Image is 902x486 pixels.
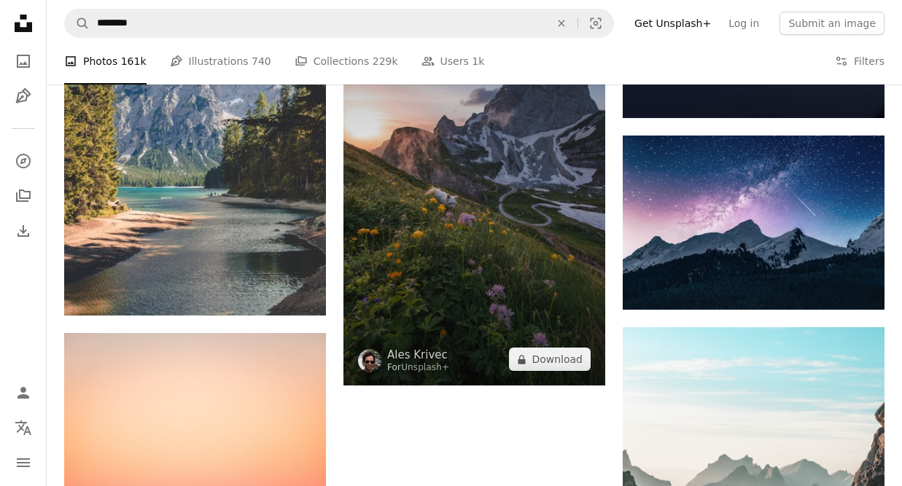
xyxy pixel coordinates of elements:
[509,348,591,371] button: Download
[295,38,398,85] a: Collections 229k
[9,413,38,442] button: Language
[9,216,38,246] a: Download History
[9,146,38,176] a: Explore
[9,9,38,41] a: Home — Unsplash
[623,216,884,229] a: snow mountain under stars
[9,82,38,111] a: Illustrations
[387,348,449,362] a: Ales Krivec
[170,38,271,85] a: Illustrations 740
[9,378,38,407] a: Log in / Sign up
[623,136,884,310] img: snow mountain under stars
[835,38,884,85] button: Filters
[64,9,614,38] form: Find visuals sitewide
[545,9,578,37] button: Clear
[343,183,605,196] a: the sun is setting over a mountain with wildflowers in the foreground
[65,9,90,37] button: Search Unsplash
[358,349,381,372] img: Go to Ales Krivec's profile
[9,448,38,477] button: Menu
[9,181,38,211] a: Collections
[64,112,326,125] a: white mountain near body of water
[779,12,884,35] button: Submit an image
[9,47,38,76] a: Photos
[252,53,271,69] span: 740
[472,53,484,69] span: 1k
[578,9,613,37] button: Visual search
[421,38,485,85] a: Users 1k
[387,362,449,374] div: For
[720,12,768,35] a: Log in
[373,53,398,69] span: 229k
[626,12,720,35] a: Get Unsplash+
[401,362,449,372] a: Unsplash+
